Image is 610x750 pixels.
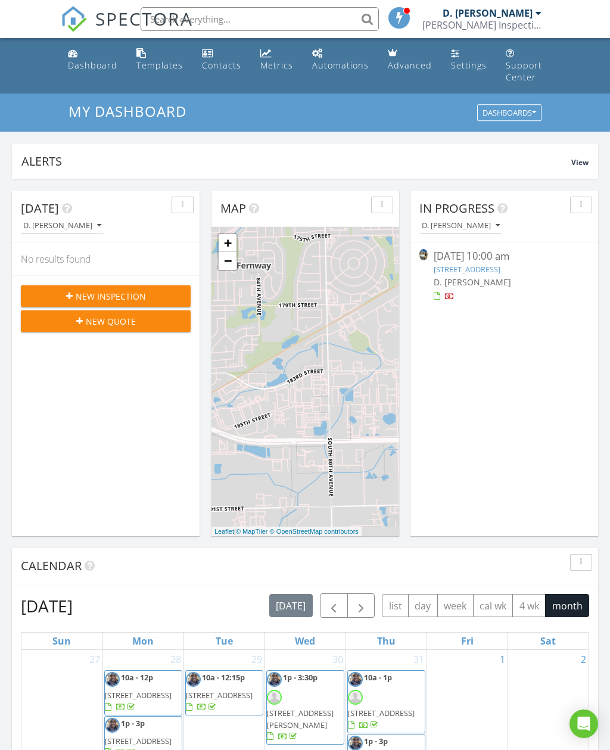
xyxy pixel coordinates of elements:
button: cal wk [473,594,513,617]
div: Automations [312,60,369,71]
a: Friday [459,633,476,649]
button: week [437,594,474,617]
a: Go to August 2, 2025 [578,650,589,669]
span: My Dashboard [69,101,186,121]
img: 941ca95fe2bb4688af71eb768e749780.jpeg [348,672,363,687]
img: The Best Home Inspection Software - Spectora [61,6,87,32]
span: 10a - 12p [121,672,153,683]
a: Support Center [501,43,547,89]
span: SPECTORA [95,6,193,31]
span: In Progress [419,200,494,216]
span: [STREET_ADDRESS][PERSON_NAME] [267,708,334,730]
button: D. [PERSON_NAME] [21,218,104,234]
a: Go to July 30, 2025 [330,650,346,669]
span: 1p - 3p [364,736,388,746]
a: Templates [132,43,188,77]
a: Zoom out [219,252,236,270]
a: 10a - 12p [STREET_ADDRESS] [105,672,172,712]
a: 10a - 12p [STREET_ADDRESS] [104,670,182,715]
a: 1p - 3:30p [STREET_ADDRESS][PERSON_NAME] [267,672,334,742]
a: Thursday [375,633,398,649]
img: 941ca95fe2bb4688af71eb768e749780.jpeg [186,672,201,687]
div: Settings [451,60,487,71]
span: New Inspection [76,290,146,303]
div: Advanced [388,60,432,71]
a: 10a - 12:15p [STREET_ADDRESS] [185,670,263,715]
span: [STREET_ADDRESS] [105,690,172,701]
img: 941ca95fe2bb4688af71eb768e749780.jpeg [105,672,120,687]
span: View [571,157,589,167]
a: © OpenStreetMap contributors [270,528,359,535]
span: Calendar [21,558,82,574]
a: Saturday [538,633,558,649]
div: Metrics [260,60,293,71]
a: Settings [446,43,491,77]
div: | [211,527,362,537]
a: 10a - 12:15p [STREET_ADDRESS] [186,672,253,712]
a: Go to July 27, 2025 [87,650,102,669]
a: Contacts [197,43,246,77]
div: Dashboard [68,60,117,71]
button: Next month [347,593,375,618]
div: D. [PERSON_NAME] [443,7,533,19]
span: New Quote [86,315,136,328]
a: 1p - 3:30p [STREET_ADDRESS][PERSON_NAME] [266,670,344,745]
div: Open Intercom Messenger [569,709,598,738]
span: [STREET_ADDRESS] [186,690,253,701]
img: 941ca95fe2bb4688af71eb768e749780.jpeg [105,718,120,733]
img: 9357909%2Fcover_photos%2F29XZnVTvaOfn0Q6ovLkQ%2Fsmall.jpg [419,249,428,260]
a: Dashboard [63,43,122,77]
a: Zoom in [219,234,236,252]
a: [DATE] 10:00 am [STREET_ADDRESS] D. [PERSON_NAME] [419,249,589,302]
h2: [DATE] [21,594,73,618]
a: 10a - 1p [STREET_ADDRESS] [348,672,415,730]
a: Metrics [256,43,298,77]
div: Alerts [21,153,571,169]
div: No results found [12,243,200,275]
div: D. [PERSON_NAME] [422,222,500,230]
div: Dashboards [483,109,536,117]
a: © MapTiler [236,528,268,535]
a: Wednesday [292,633,318,649]
button: New Quote [21,310,191,332]
a: Go to July 31, 2025 [411,650,427,669]
button: 4 wk [512,594,546,617]
span: D. [PERSON_NAME] [434,276,511,288]
img: default-user-f0147aede5fd5fa78ca7ade42f37bd4542148d508eef1c3d3ea960f66861d68b.jpg [348,690,363,705]
button: D. [PERSON_NAME] [419,218,502,234]
div: Support Center [506,60,542,83]
span: [STREET_ADDRESS] [348,708,415,718]
button: [DATE] [269,594,313,617]
a: Advanced [383,43,437,77]
span: Map [220,200,246,216]
span: 1p - 3p [121,718,145,729]
button: day [408,594,438,617]
a: SPECTORA [61,16,193,41]
a: Leaflet [214,528,234,535]
img: default-user-f0147aede5fd5fa78ca7ade42f37bd4542148d508eef1c3d3ea960f66861d68b.jpg [267,690,282,705]
a: Automations (Basic) [307,43,374,77]
a: Go to August 1, 2025 [497,650,508,669]
span: 1p - 3:30p [283,672,318,683]
button: month [545,594,589,617]
a: Sunday [50,633,73,649]
span: [DATE] [21,200,59,216]
img: 941ca95fe2bb4688af71eb768e749780.jpeg [267,672,282,687]
a: 10a - 1p [STREET_ADDRESS] [347,670,425,733]
span: [STREET_ADDRESS] [105,736,172,746]
a: Monday [130,633,156,649]
input: Search everything... [141,7,379,31]
button: Dashboards [477,105,541,122]
a: Tuesday [213,633,235,649]
button: Previous month [320,593,348,618]
button: list [382,594,409,617]
div: Templates [136,60,183,71]
a: Go to July 28, 2025 [168,650,183,669]
span: 10a - 1p [364,672,392,683]
button: New Inspection [21,285,191,307]
a: [STREET_ADDRESS] [434,264,500,275]
div: D. [PERSON_NAME] [23,222,101,230]
div: Calhoun Inspection services, LLC. [422,19,541,31]
div: Contacts [202,60,241,71]
div: [DATE] 10:00 am [434,249,575,264]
